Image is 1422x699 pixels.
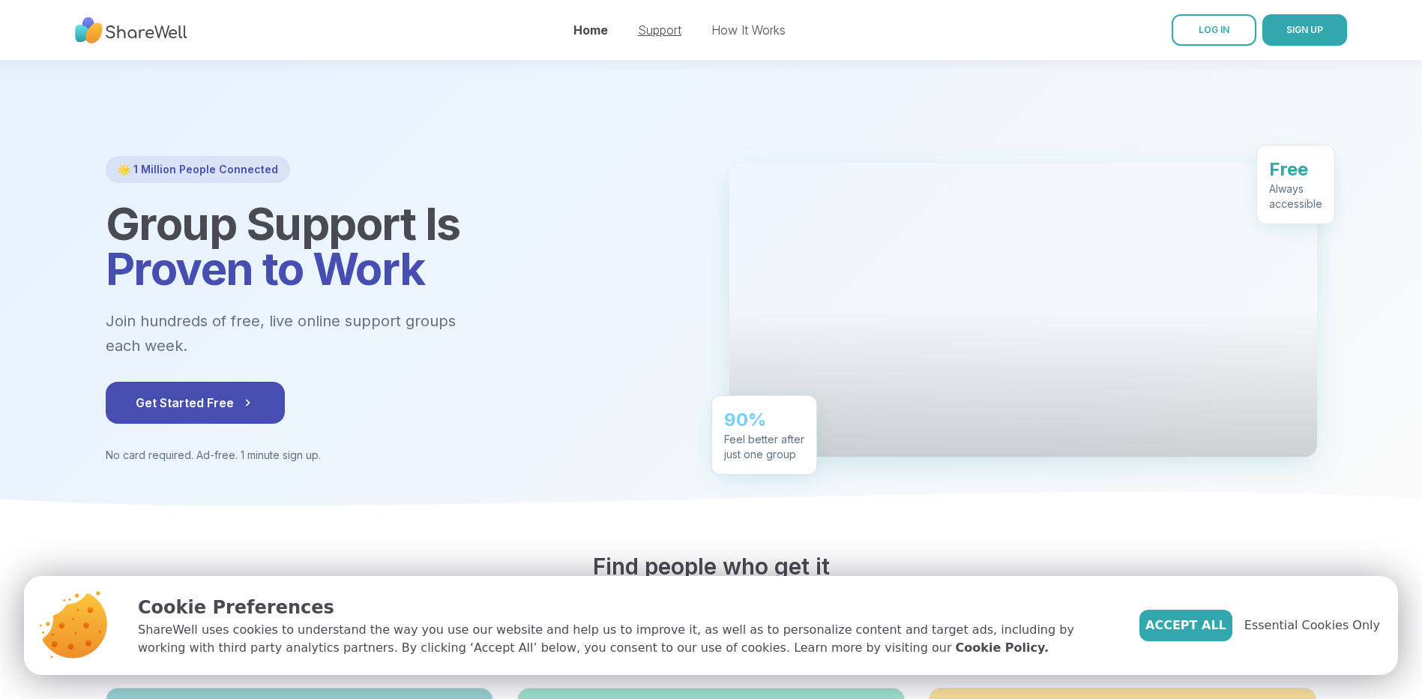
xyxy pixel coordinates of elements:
[75,10,187,51] img: ShareWell Nav Logo
[106,448,693,463] p: No card required. Ad-free. 1 minute sign up.
[1269,181,1322,211] div: Always accessible
[1145,616,1226,634] span: Accept All
[106,382,285,424] button: Get Started Free
[1172,14,1256,46] a: LOG IN
[573,22,608,37] a: Home
[1269,157,1322,181] div: Free
[1139,610,1232,641] button: Accept All
[724,431,804,461] div: Feel better after just one group
[106,201,693,291] h1: Group Support Is
[106,553,1317,580] h2: Find people who get it
[138,621,1115,657] p: ShareWell uses cookies to understand the way you use our website and help us to improve it, as we...
[711,22,786,37] a: How It Works
[1199,24,1229,35] span: LOG IN
[1262,14,1347,46] button: SIGN UP
[138,594,1115,621] p: Cookie Preferences
[638,22,681,37] a: Support
[106,241,425,295] span: Proven to Work
[1286,24,1323,35] span: SIGN UP
[106,156,290,183] div: 🌟 1 Million People Connected
[724,407,804,431] div: 90%
[136,394,255,412] span: Get Started Free
[956,639,1049,657] a: Cookie Policy.
[1244,616,1380,634] span: Essential Cookies Only
[106,309,537,358] p: Join hundreds of free, live online support groups each week.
